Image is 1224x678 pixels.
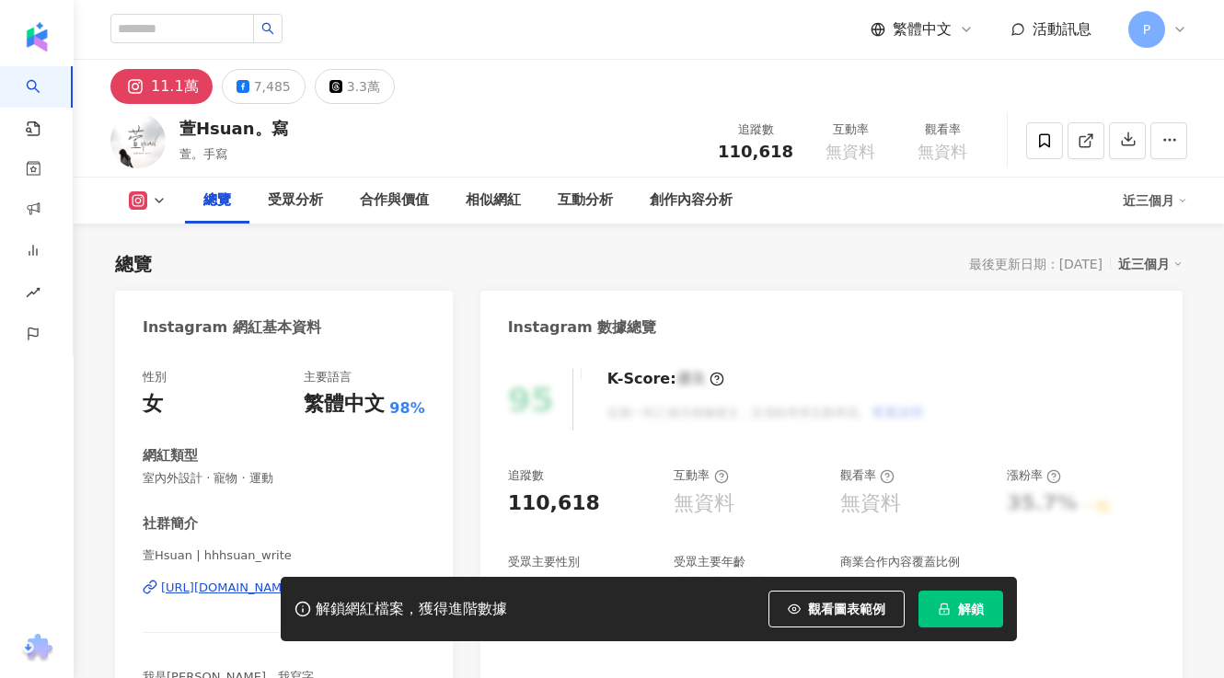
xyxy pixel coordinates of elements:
[110,69,213,104] button: 11.1萬
[143,470,425,487] span: 室內外設計 · 寵物 · 運動
[22,22,52,52] img: logo icon
[222,69,306,104] button: 7,485
[389,398,424,419] span: 98%
[840,489,901,518] div: 無資料
[840,467,895,484] div: 觀看率
[718,121,793,139] div: 追蹤數
[768,591,905,627] button: 觀看圖表範例
[918,143,967,161] span: 無資料
[143,547,425,564] span: 萱Hsuan | hhhsuan_write
[826,143,875,161] span: 無資料
[508,576,548,604] div: 女性
[261,22,274,35] span: search
[19,634,55,663] img: chrome extension
[1143,19,1150,40] span: P
[115,251,152,277] div: 總覽
[1123,186,1187,215] div: 近三個月
[674,467,728,484] div: 互動率
[907,121,977,139] div: 觀看率
[918,591,1003,627] button: 解鎖
[674,489,734,518] div: 無資料
[268,190,323,212] div: 受眾分析
[1033,20,1091,38] span: 活動訊息
[808,602,885,616] span: 觀看圖表範例
[143,446,198,465] div: 網紅類型
[110,113,166,168] img: KOL Avatar
[508,317,657,338] div: Instagram 數據總覽
[26,66,63,138] a: search
[143,514,198,534] div: 社群簡介
[151,74,199,99] div: 11.1萬
[607,369,724,389] div: K-Score :
[958,602,984,616] span: 解鎖
[508,467,544,484] div: 追蹤數
[347,74,380,99] div: 3.3萬
[179,117,288,140] div: 萱Hsuan。寫
[143,390,163,419] div: 女
[1007,467,1061,484] div: 漲粉率
[179,147,227,161] span: 萱。手寫
[938,603,951,615] span: lock
[674,554,745,570] div: 受眾主要年齡
[143,369,167,385] div: 性別
[304,369,352,385] div: 主要語言
[508,554,580,570] div: 受眾主要性別
[815,121,885,139] div: 互動率
[1118,252,1183,276] div: 近三個月
[718,142,793,161] span: 110,618
[254,74,291,99] div: 7,485
[203,190,231,212] div: 總覽
[143,317,321,338] div: Instagram 網紅基本資料
[466,190,521,212] div: 相似網紅
[969,257,1103,271] div: 最後更新日期：[DATE]
[26,274,40,316] span: rise
[893,19,952,40] span: 繁體中文
[650,190,733,212] div: 創作內容分析
[558,190,613,212] div: 互動分析
[360,190,429,212] div: 合作與價值
[315,69,395,104] button: 3.3萬
[840,554,960,570] div: 商業合作內容覆蓋比例
[508,489,600,518] div: 110,618
[316,600,507,619] div: 解鎖網紅檔案，獲得進階數據
[304,390,385,419] div: 繁體中文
